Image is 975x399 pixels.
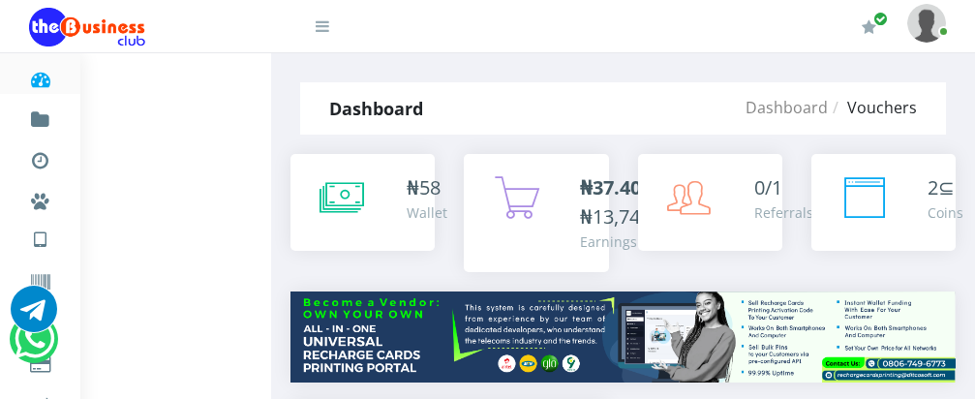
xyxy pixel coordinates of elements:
[290,292,956,383] img: multitenant_rcp.png
[464,154,608,272] a: ₦37.40/₦13,741 Earnings
[754,202,813,223] div: Referrals
[419,174,441,200] span: 58
[29,174,51,221] a: Miscellaneous Payments
[290,154,435,251] a: ₦58 Wallet
[580,231,651,252] div: Earnings
[407,202,447,223] div: Wallet
[928,202,963,223] div: Coins
[11,300,57,332] a: Chat for support
[907,4,946,42] img: User
[828,96,917,119] li: Vouchers
[29,93,51,139] a: Fund wallet
[15,330,54,362] a: Chat for support
[407,173,447,202] div: ₦
[928,173,963,202] div: ⊆
[862,19,876,35] i: Renew/Upgrade Subscription
[580,174,651,230] span: /₦13,741
[329,97,423,120] strong: Dashboard
[928,174,938,200] span: 2
[754,174,782,200] span: 0/1
[74,241,235,274] a: International VTU
[746,97,828,118] a: Dashboard
[29,52,51,99] a: Dashboard
[873,12,888,26] span: Renew/Upgrade Subscription
[74,213,235,246] a: Nigerian VTU
[638,154,782,251] a: 0/1 Referrals
[29,8,145,46] img: Logo
[29,256,51,302] a: Vouchers
[580,174,641,200] b: ₦37.40
[29,134,51,180] a: Transactions
[29,213,51,261] a: VTU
